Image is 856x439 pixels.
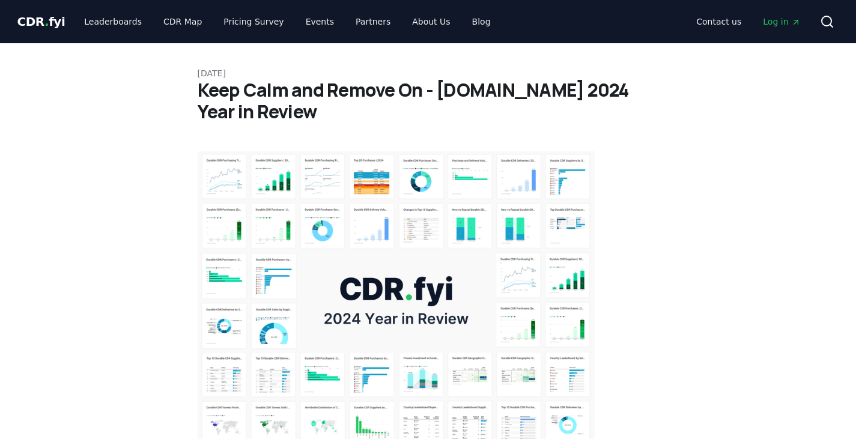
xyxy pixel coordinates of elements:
[198,79,659,123] h1: Keep Calm and Remove On - [DOMAIN_NAME] 2024 Year in Review
[74,11,151,32] a: Leaderboards
[763,16,800,28] span: Log in
[17,14,65,29] span: CDR fyi
[214,11,293,32] a: Pricing Survey
[687,11,751,32] a: Contact us
[463,11,500,32] a: Blog
[17,13,65,30] a: CDR.fyi
[346,11,400,32] a: Partners
[154,11,211,32] a: CDR Map
[402,11,460,32] a: About Us
[296,11,344,32] a: Events
[687,11,810,32] nav: Main
[198,67,659,79] p: [DATE]
[753,11,810,32] a: Log in
[44,14,49,29] span: .
[74,11,500,32] nav: Main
